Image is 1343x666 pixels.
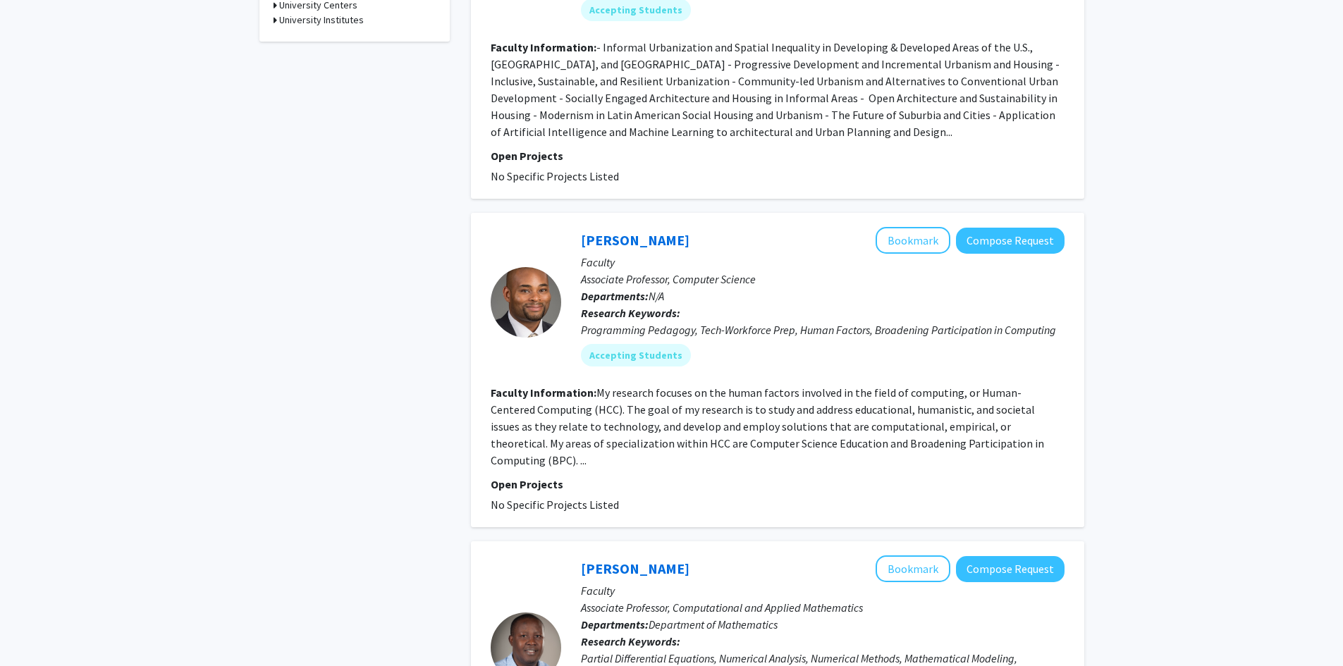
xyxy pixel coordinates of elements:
p: Faculty [581,254,1065,271]
p: Associate Professor, Computer Science [581,271,1065,288]
a: [PERSON_NAME] [581,560,689,577]
span: N/A [649,289,664,303]
span: No Specific Projects Listed [491,498,619,512]
span: Department of Mathematics [649,617,778,631]
button: Compose Request to Olaniyi Iyiola [956,556,1065,582]
iframe: Chat [11,603,60,655]
b: Research Keywords: [581,306,680,320]
a: [PERSON_NAME] [581,231,689,249]
p: Open Projects [491,147,1065,164]
button: Compose Request to Edward Dillon [956,228,1065,254]
b: Departments: [581,617,649,631]
p: Faculty [581,582,1065,599]
b: Faculty Information: [491,386,596,400]
p: Associate Professor, Computational and Applied Mathematics [581,599,1065,616]
fg-read-more: My research focuses on the human factors involved in the field of computing, or Human-Centered Co... [491,386,1044,467]
b: Faculty Information: [491,40,596,54]
button: Add Olaniyi Iyiola to Bookmarks [876,555,950,582]
button: Add Edward Dillon to Bookmarks [876,227,950,254]
div: Programming Pedagogy, Tech-Workforce Prep, Human Factors, Broadening Participation in Computing [581,321,1065,338]
b: Research Keywords: [581,634,680,648]
fg-read-more: - Informal Urbanization and Spatial Inequality in Developing & Developed Areas of the U.S., [GEOG... [491,40,1060,139]
span: No Specific Projects Listed [491,169,619,183]
b: Departments: [581,289,649,303]
mat-chip: Accepting Students [581,344,691,366]
p: Open Projects [491,476,1065,493]
h3: University Institutes [279,13,364,27]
